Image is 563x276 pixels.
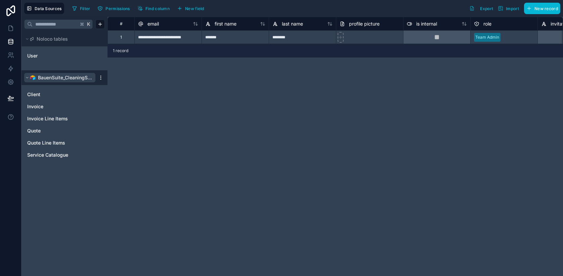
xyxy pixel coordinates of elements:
[467,3,495,14] button: Export
[24,125,105,136] div: Quote
[27,152,88,158] a: Service Catalogue
[105,6,130,11] span: Permissions
[495,3,521,14] button: Import
[30,75,35,80] img: Airtable Logo
[24,113,105,124] div: Invoice Line Items
[120,35,122,40] div: 1
[282,21,303,27] span: last name
[27,52,38,59] span: User
[35,6,62,11] span: Data Sources
[95,3,135,13] a: Permissions
[27,103,88,110] a: Invoice
[37,36,68,42] span: Noloco tables
[24,34,101,44] button: Noloco tables
[27,115,68,122] span: Invoice Line Items
[95,3,132,13] button: Permissions
[185,6,204,11] span: New field
[38,74,92,81] span: BauenSuite_CleaningSystem
[27,152,68,158] span: Service Catalogue
[24,50,105,61] div: User
[24,89,105,100] div: Client
[483,21,491,27] span: role
[506,6,519,11] span: Import
[24,137,105,148] div: Quote Line Items
[24,73,95,82] button: Airtable LogoBauenSuite_CleaningSystem
[534,6,558,11] span: New record
[27,127,88,134] a: Quote
[147,21,159,27] span: email
[27,91,88,98] a: Client
[145,6,170,11] span: Find column
[80,6,90,11] span: Filter
[480,6,493,11] span: Export
[113,21,129,26] div: #
[27,127,41,134] span: Quote
[24,3,64,14] button: Data Sources
[27,52,82,59] a: User
[349,21,380,27] span: profile picture
[27,103,43,110] span: Invoice
[135,3,172,13] button: Find column
[24,101,105,112] div: Invoice
[27,91,40,98] span: Client
[475,34,499,40] div: Team Admin
[70,3,93,13] button: Filter
[416,21,437,27] span: is internal
[24,150,105,160] div: Service Catalogue
[175,3,207,13] button: New field
[215,21,236,27] span: first name
[521,3,560,14] a: New record
[113,48,128,53] span: 1 record
[524,3,560,14] button: New record
[86,22,91,27] span: K
[27,115,88,122] a: Invoice Line Items
[27,140,88,146] a: Quote Line Items
[27,140,65,146] span: Quote Line Items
